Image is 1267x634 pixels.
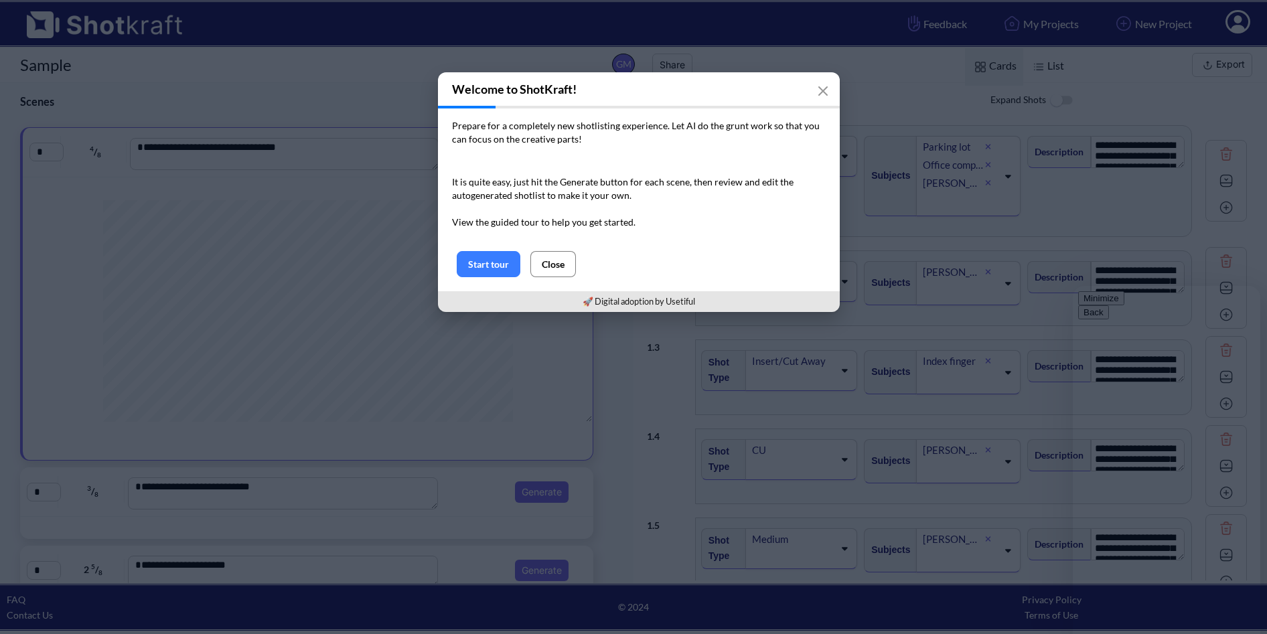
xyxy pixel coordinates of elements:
p: It is quite easy, just hit the Generate button for each scene, then review and edit the autogener... [452,175,826,229]
a: 🚀 Digital adoption by Usetiful [583,296,695,307]
span: Minimize [11,7,46,17]
button: Minimize [5,5,52,19]
span: Back [11,21,31,31]
button: Close [530,251,576,277]
div: secondary [5,5,182,19]
h3: Welcome to ShotKraft! [438,72,840,106]
button: Back [5,19,36,33]
button: Start tour [457,251,520,277]
span: Prepare for a completely new shotlisting experience. [452,120,670,131]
